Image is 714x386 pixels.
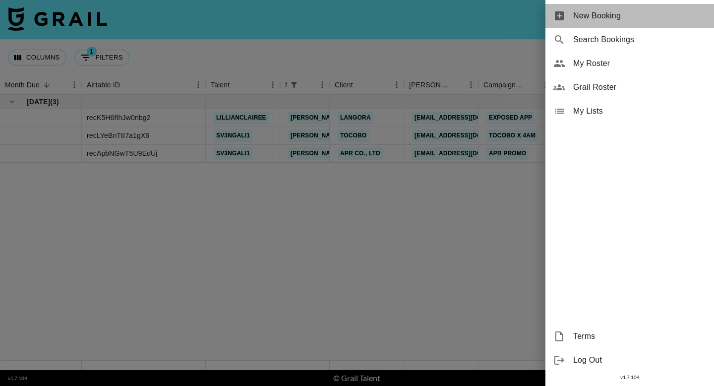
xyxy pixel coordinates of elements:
div: v 1.7.104 [545,372,714,383]
span: Log Out [573,354,706,366]
span: My Roster [573,58,706,69]
div: Log Out [545,348,714,372]
span: My Lists [573,105,706,117]
span: Search Bookings [573,34,706,46]
div: Grail Roster [545,75,714,99]
div: My Lists [545,99,714,123]
span: New Booking [573,10,706,22]
div: Search Bookings [545,28,714,52]
span: Terms [573,330,706,342]
div: My Roster [545,52,714,75]
div: Terms [545,324,714,348]
div: New Booking [545,4,714,28]
span: Grail Roster [573,81,706,93]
